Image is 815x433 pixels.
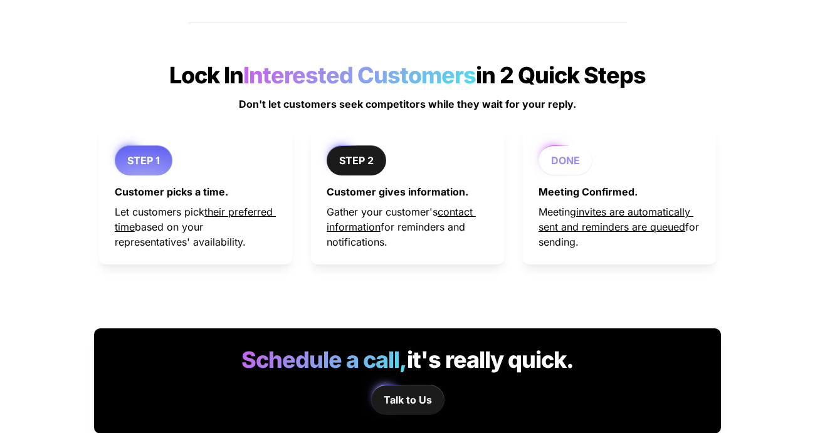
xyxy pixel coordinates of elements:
button: STEP 2 [327,145,386,175]
span: it's really quick. [407,346,574,373]
button: STEP 1 [115,145,172,175]
strong: Don't let customers seek competitors while they wait for your reply. [239,98,576,110]
strong: STEP 1 [127,154,160,167]
span: for sending. [539,221,702,248]
span: in 2 Quick Steps [476,61,646,89]
button: Talk to Us [371,385,444,415]
span: Interested Customers [243,61,480,89]
strong: Customer gives information. [327,185,468,198]
span: for reminders and notifications. [327,221,468,248]
button: DONE [539,145,592,175]
strong: STEP 2 [339,154,374,167]
strong: DONE [551,154,580,167]
strong: Meeting Confirmed. [539,185,638,198]
span: based on your representatives' availability. [115,221,246,248]
span: Meeting [539,206,576,218]
span: Let customers pick [115,206,204,218]
strong: Customer picks a time. [115,185,228,198]
span: Schedule a call, [241,346,411,373]
span: Gather your customer's [327,206,438,218]
span: Lock In [169,61,243,89]
a: Talk to Us [371,378,444,421]
u: invites are automatically sent and reminders are queued [539,206,693,233]
strong: Talk to Us [384,394,432,406]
